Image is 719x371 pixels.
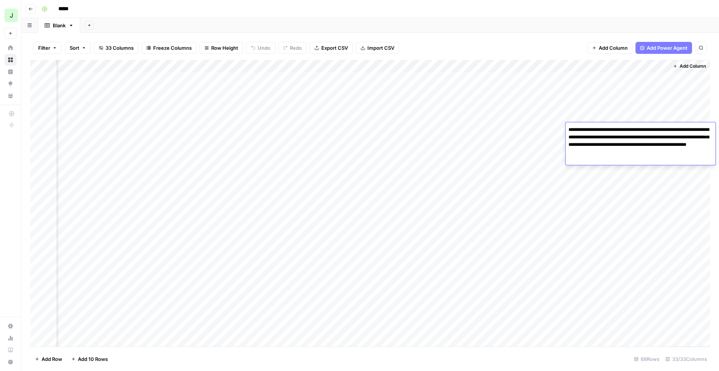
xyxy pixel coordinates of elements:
button: Row Height [200,42,243,54]
span: Sort [70,44,79,52]
span: 33 Columns [106,44,134,52]
a: Learning Hub [4,344,16,356]
a: Blank [38,18,80,33]
span: Freeze Columns [153,44,192,52]
a: Settings [4,320,16,332]
button: Workspace: JB.COM [4,6,16,25]
span: J [10,11,13,20]
button: Add Column [670,61,709,71]
button: Undo [246,42,275,54]
button: Add Power Agent [635,42,692,54]
a: Insights [4,66,16,78]
div: 68 Rows [631,353,662,365]
button: Sort [65,42,91,54]
button: Add Column [587,42,632,54]
a: Usage [4,332,16,344]
a: Your Data [4,90,16,102]
button: Filter [33,42,62,54]
button: Import CSV [356,42,399,54]
button: 33 Columns [94,42,139,54]
span: Redo [290,44,302,52]
span: Add Row [42,355,62,363]
button: Redo [278,42,307,54]
a: Browse [4,54,16,66]
span: Undo [258,44,270,52]
div: Blank [53,22,66,29]
span: Add Column [680,63,706,70]
span: Add Column [599,44,628,52]
span: Add Power Agent [647,44,688,52]
span: Import CSV [367,44,394,52]
button: Add Row [30,353,67,365]
button: Export CSV [310,42,353,54]
button: Freeze Columns [142,42,197,54]
span: Filter [38,44,50,52]
button: Help + Support [4,356,16,368]
a: Opportunities [4,78,16,90]
span: Add 10 Rows [78,355,108,363]
div: 33/33 Columns [662,353,710,365]
button: Add 10 Rows [67,353,112,365]
span: Export CSV [321,44,348,52]
a: Home [4,42,16,54]
span: Row Height [211,44,238,52]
